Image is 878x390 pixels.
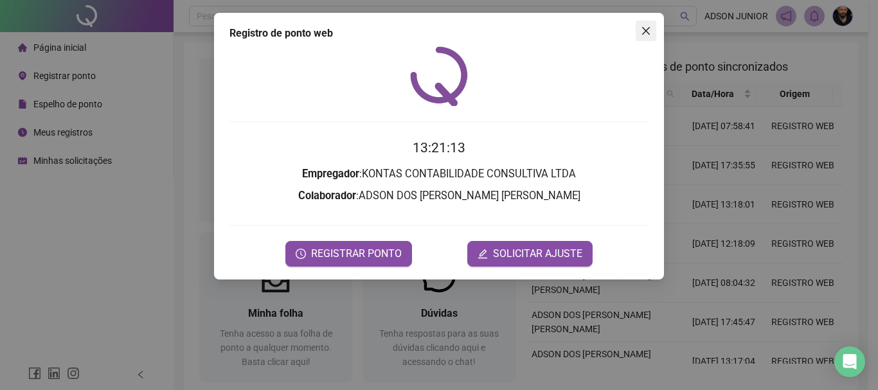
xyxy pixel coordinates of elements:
span: edit [478,249,488,259]
span: SOLICITAR AJUSTE [493,246,582,261]
button: REGISTRAR PONTO [285,241,412,267]
h3: : KONTAS CONTABILIDADE CONSULTIVA LTDA [229,166,649,182]
span: close [641,26,651,36]
h3: : ADSON DOS [PERSON_NAME] [PERSON_NAME] [229,188,649,204]
img: QRPoint [410,46,468,106]
strong: Colaborador [298,190,356,202]
strong: Empregador [302,168,359,180]
div: Open Intercom Messenger [834,346,865,377]
time: 13:21:13 [413,140,465,155]
span: clock-circle [296,249,306,259]
div: Registro de ponto web [229,26,649,41]
button: Close [636,21,656,41]
span: REGISTRAR PONTO [311,246,402,261]
button: editSOLICITAR AJUSTE [467,241,593,267]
